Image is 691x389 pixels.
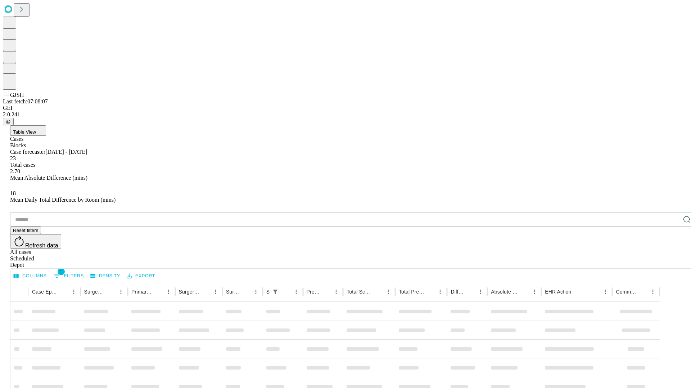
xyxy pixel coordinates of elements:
button: Menu [600,287,610,297]
button: Select columns [12,270,49,282]
button: Sort [106,287,116,297]
div: 2.0.241 [3,111,688,118]
span: [DATE] - [DATE] [45,149,87,155]
button: Density [89,270,122,282]
span: Case forecaster [10,149,45,155]
button: Sort [241,287,251,297]
div: Primary Service [131,289,152,295]
button: Table View [10,125,46,136]
button: Sort [153,287,163,297]
div: GEI [3,105,688,111]
button: Menu [331,287,341,297]
span: Last fetch: 07:08:07 [3,98,48,104]
button: Sort [425,287,435,297]
div: Case Epic Id [32,289,58,295]
div: Absolute Difference [491,289,519,295]
span: Mean Absolute Difference (mins) [10,175,87,181]
span: @ [6,119,11,124]
button: Refresh data [10,234,61,249]
button: @ [3,118,14,125]
span: Total cases [10,162,35,168]
div: 1 active filter [270,287,280,297]
div: Total Predicted Duration [399,289,425,295]
div: Scheduled In Room Duration [266,289,270,295]
button: Menu [529,287,539,297]
button: Sort [200,287,211,297]
button: Menu [475,287,485,297]
button: Menu [116,287,126,297]
button: Sort [519,287,529,297]
button: Menu [291,287,301,297]
button: Sort [638,287,648,297]
button: Sort [321,287,331,297]
button: Menu [163,287,173,297]
button: Sort [572,287,582,297]
button: Show filters [270,287,280,297]
span: Refresh data [25,242,58,249]
span: 1 [58,268,65,275]
div: Surgery Name [179,289,200,295]
div: Total Scheduled Duration [347,289,372,295]
button: Sort [59,287,69,297]
button: Menu [383,287,393,297]
button: Sort [465,287,475,297]
span: Table View [13,129,36,135]
button: Sort [373,287,383,297]
div: EHR Action [545,289,571,295]
button: Menu [648,287,658,297]
span: 18 [10,190,16,196]
button: Sort [281,287,291,297]
button: Reset filters [10,227,41,234]
button: Menu [251,287,261,297]
span: GJSH [10,92,24,98]
span: Mean Daily Total Difference by Room (mins) [10,197,116,203]
div: Difference [451,289,465,295]
div: Surgeon Name [84,289,105,295]
div: Predicted In Room Duration [307,289,321,295]
button: Menu [211,287,221,297]
button: Export [125,270,157,282]
button: Menu [69,287,79,297]
span: 2.70 [10,168,20,174]
div: Comments [616,289,637,295]
button: Menu [435,287,445,297]
button: Show filters [51,270,86,282]
span: Reset filters [13,228,38,233]
div: Surgery Date [226,289,240,295]
span: 23 [10,155,16,161]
